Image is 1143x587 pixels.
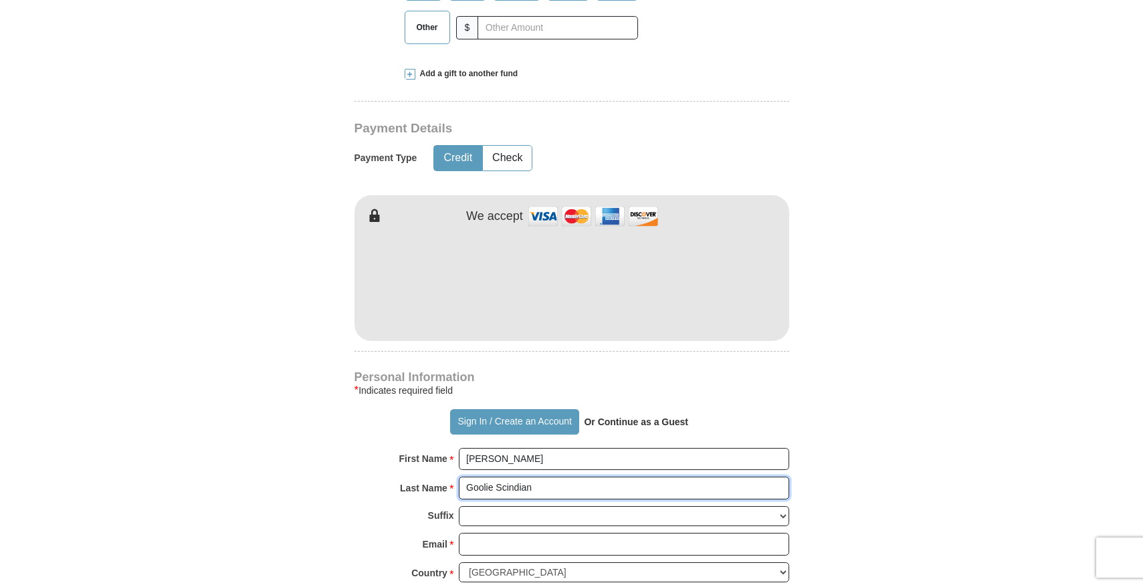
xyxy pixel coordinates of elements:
h3: Payment Details [354,121,696,136]
strong: Last Name [400,479,447,497]
button: Sign In / Create an Account [450,409,579,435]
h5: Payment Type [354,152,417,164]
input: Other Amount [478,16,637,39]
strong: Country [411,564,447,582]
strong: Email [423,535,447,554]
span: Add a gift to another fund [415,68,518,80]
strong: Suffix [428,506,454,525]
button: Credit [434,146,482,170]
h4: Personal Information [354,372,789,382]
span: $ [456,16,479,39]
button: Check [483,146,532,170]
h4: We accept [466,209,523,224]
span: Other [410,17,445,37]
strong: First Name [399,449,447,468]
img: credit cards accepted [526,202,660,231]
strong: Or Continue as a Guest [584,417,688,427]
div: Indicates required field [354,382,789,398]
